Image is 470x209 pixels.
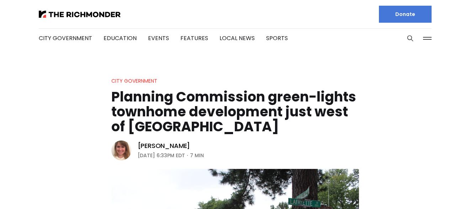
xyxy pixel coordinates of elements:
[111,77,157,84] a: City Government
[220,34,255,42] a: Local News
[379,6,432,23] a: Donate
[39,34,92,42] a: City Government
[410,174,470,209] iframe: portal-trigger
[138,151,185,160] time: [DATE] 6:33PM EDT
[190,151,204,160] span: 7 min
[405,33,416,44] button: Search this site
[180,34,208,42] a: Features
[266,34,288,42] a: Sports
[104,34,137,42] a: Education
[148,34,169,42] a: Events
[39,11,121,18] img: The Richmonder
[111,141,131,160] img: Sarah Vogelsong
[111,89,359,134] h1: Planning Commission green-lights townhome development just west of [GEOGRAPHIC_DATA]
[138,142,190,150] a: [PERSON_NAME]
